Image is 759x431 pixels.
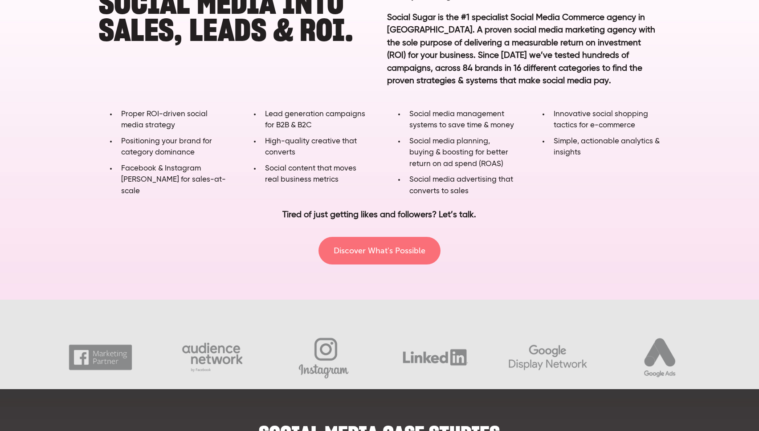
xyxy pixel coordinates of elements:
[379,332,491,382] img: Ent-LinkedIn-GREY.png
[491,332,603,382] img: Ent-GDN-GREY.png
[156,332,268,382] img: Ent-Audience-GREY.png
[265,138,357,157] span: High-quality creative that converts
[121,110,208,130] span: Proper ROI-driven social media strategy
[409,110,514,130] span: Social media management systems to save time & money
[45,332,156,382] img: Ent-FMP-GREY.png
[409,138,508,168] span: Social media planning, buying & boosting for better return on ad spend (ROAS)
[387,12,660,101] p: Social Sugar is the #1 specialist Social Media Commerce agency in [GEOGRAPHIC_DATA]. A proven soc...
[318,237,441,264] a: Discover What's Possible
[268,332,379,382] img: Ent-Instagram-GREY.png
[409,176,513,195] span: Social media advertising that converts to sales
[265,165,356,184] span: Social content that moves real business metrics
[265,110,365,130] span: Lead generation campaigns for B2B & B2C
[121,138,212,157] span: Positioning your brand for category dominance
[137,209,622,222] p: Tired of just getting likes and followers? Let’s talk.
[603,332,714,382] img: Ent-GoogleAds-GREY.png
[121,165,226,195] span: Facebook & Instagram [PERSON_NAME] for sales-at-scale
[554,110,648,130] span: Innovative social shopping tactics for e-commerce
[554,138,660,157] span: Simple, actionable analytics & insights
